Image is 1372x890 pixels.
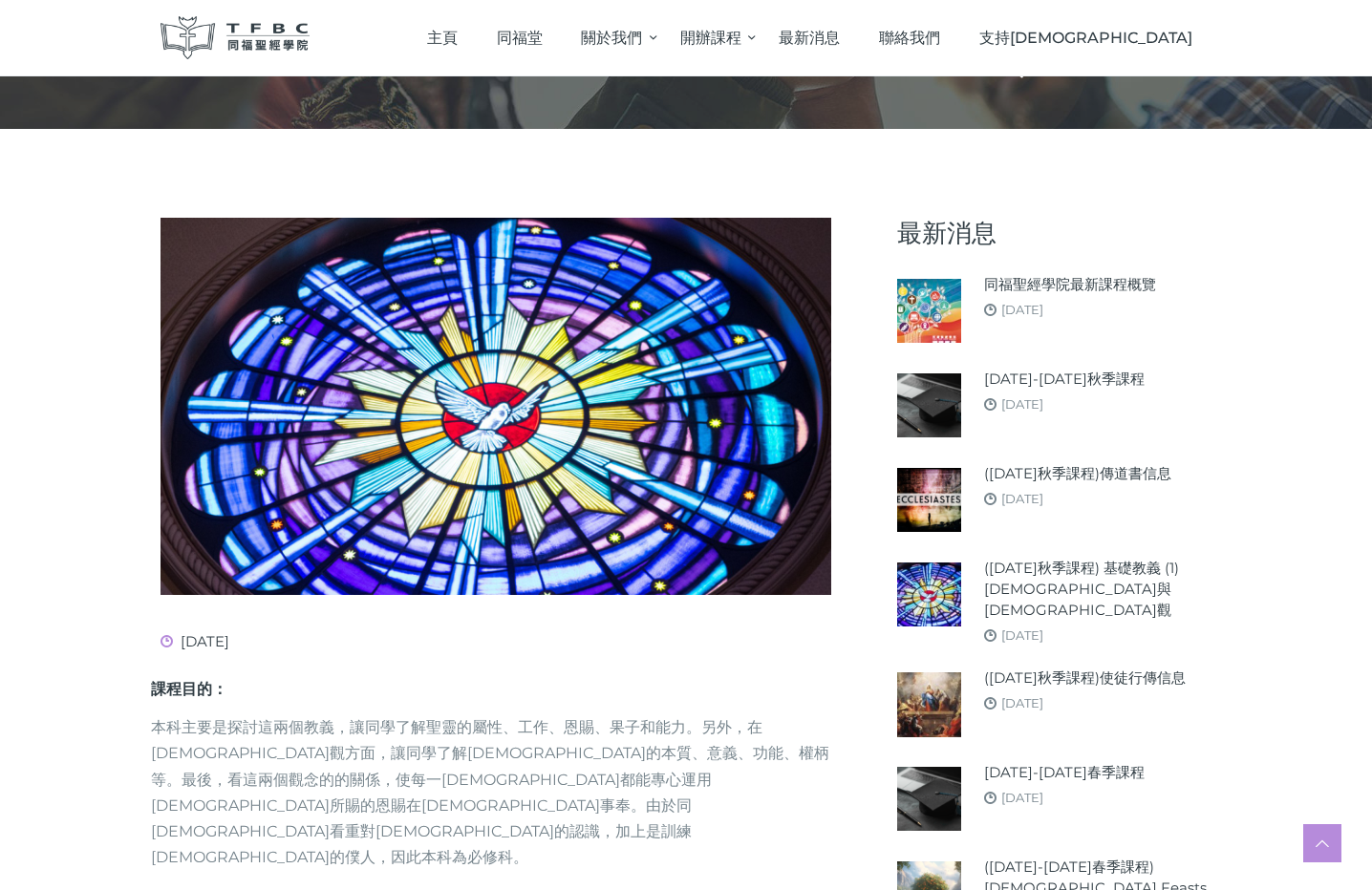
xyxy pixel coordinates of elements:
[1303,824,1341,862] a: Scroll to top
[897,767,961,831] img: 2024-25年春季課程
[879,29,940,47] span: 聯絡我們
[897,562,961,626] img: (2025年秋季課程) 基礎教義 (1) 聖靈觀與教會觀
[897,218,1211,248] h5: 最新消息
[959,10,1211,66] a: 支持[DEMOGRAPHIC_DATA]
[760,10,860,66] a: 最新消息
[779,29,840,47] span: 最新消息
[1001,695,1043,710] a: [DATE]
[984,558,1211,621] a: ([DATE]秋季課程) 基礎教義 (1) [DEMOGRAPHIC_DATA]與[DEMOGRAPHIC_DATA]觀
[984,762,1145,783] a: [DATE]-[DATE]春季課程
[581,29,642,47] span: 關於我們
[1001,627,1043,643] a: [DATE]
[897,373,961,437] img: 2025-26年秋季課程
[984,274,1156,295] a: 同福聖經學院最新課程概覽
[897,672,961,736] img: (2025年秋季課程)使徒行傳信息
[984,667,1186,689] a: ([DATE]秋季課程)使徒行傳信息
[1001,396,1043,412] a: [DATE]
[161,632,229,650] span: [DATE]
[984,463,1171,484] a: ([DATE]秋季課程)傳道書信息
[1001,790,1043,805] a: [DATE]
[860,10,960,66] a: 聯絡我們
[984,369,1145,390] a: [DATE]-[DATE]秋季課程
[979,29,1192,47] span: 支持[DEMOGRAPHIC_DATA]
[151,680,227,698] strong: 課程目的：
[897,279,961,343] img: 同福聖經學院最新課程概覽
[1001,302,1043,317] a: [DATE]
[477,10,562,66] a: 同福堂
[661,10,761,66] a: 開辦課程
[408,10,478,66] a: 主頁
[680,29,741,47] span: 開辦課程
[151,714,841,870] p: 本科主要是探討這兩個教義，讓同學了解聖靈的屬性、工作、恩賜、果子和能力。另外，在[DEMOGRAPHIC_DATA]觀方面，讓同學了解[DEMOGRAPHIC_DATA]的本質、意義、功能、權柄...
[497,29,543,47] span: 同福堂
[161,16,310,59] img: 同福聖經學院 TFBC
[562,10,661,66] a: 關於我們
[897,468,961,532] img: (2025年秋季課程)傳道書信息
[427,29,458,47] span: 主頁
[1001,491,1043,506] a: [DATE]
